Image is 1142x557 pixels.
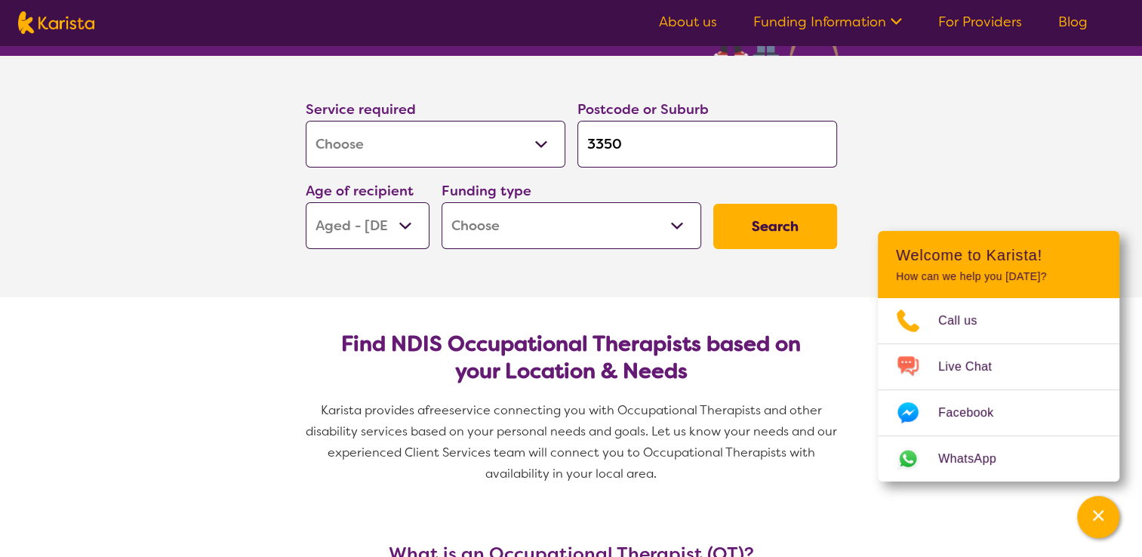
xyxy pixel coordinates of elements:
button: Search [713,204,837,249]
label: Age of recipient [306,182,414,200]
h2: Welcome to Karista! [896,246,1101,264]
button: Channel Menu [1077,496,1119,538]
input: Type [577,121,837,168]
span: Live Chat [938,355,1010,378]
label: Funding type [442,182,531,200]
label: Postcode or Suburb [577,100,709,118]
span: WhatsApp [938,448,1014,470]
a: Web link opens in a new tab. [878,436,1119,482]
label: Service required [306,100,416,118]
span: service connecting you with Occupational Therapists and other disability services based on your p... [306,402,840,482]
span: Call us [938,309,996,332]
h2: Find NDIS Occupational Therapists based on your Location & Needs [318,331,825,385]
div: Channel Menu [878,231,1119,482]
a: For Providers [938,13,1022,31]
span: Karista provides a [321,402,425,418]
a: About us [659,13,717,31]
img: Karista logo [18,11,94,34]
a: Funding Information [753,13,902,31]
p: How can we help you [DATE]? [896,270,1101,283]
a: Blog [1058,13,1088,31]
span: Facebook [938,402,1011,424]
ul: Choose channel [878,298,1119,482]
span: free [425,402,449,418]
